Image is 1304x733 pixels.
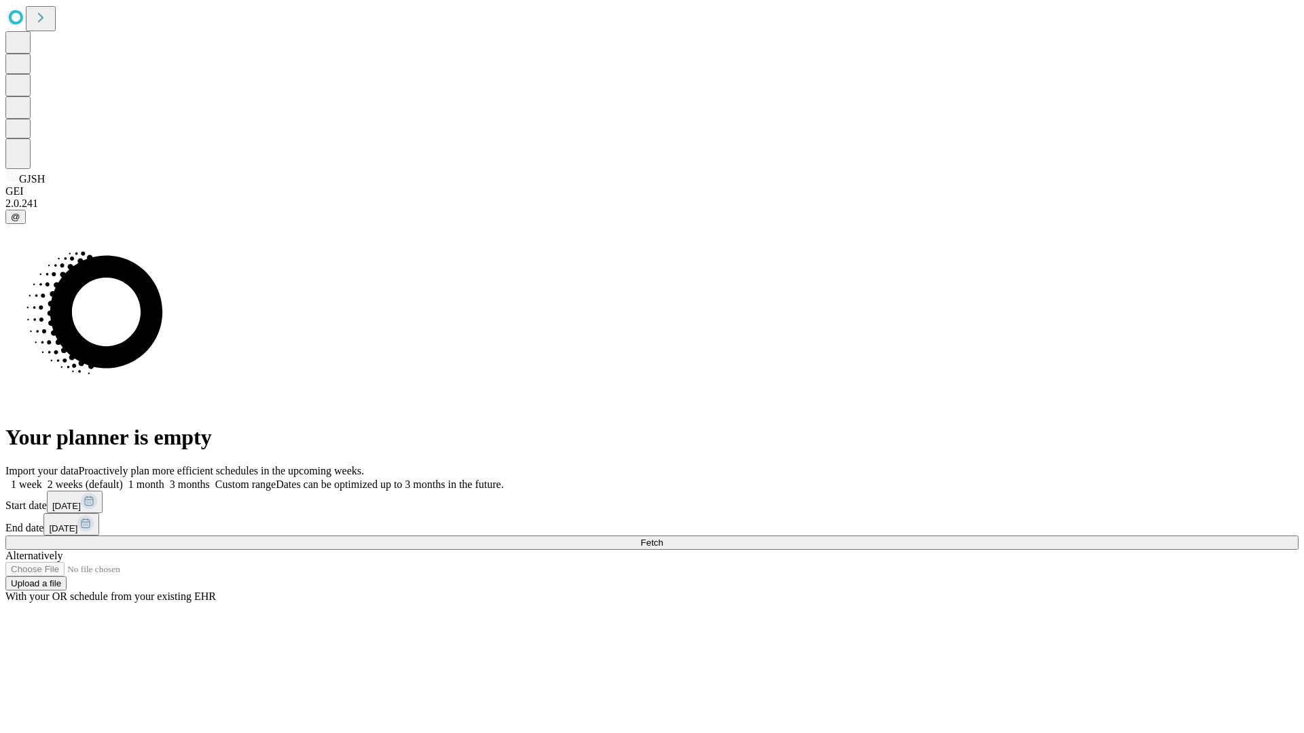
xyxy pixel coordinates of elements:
span: [DATE] [52,501,81,511]
span: GJSH [19,173,45,185]
div: 2.0.241 [5,198,1299,210]
span: Custom range [215,478,276,490]
span: Alternatively [5,550,62,561]
span: Dates can be optimized up to 3 months in the future. [276,478,503,490]
span: Fetch [640,538,663,548]
button: @ [5,210,26,224]
button: Upload a file [5,576,67,590]
button: [DATE] [43,513,99,535]
span: 2 weeks (default) [48,478,123,490]
span: 3 months [170,478,210,490]
button: [DATE] [47,491,103,513]
span: [DATE] [49,523,77,533]
div: Start date [5,491,1299,513]
span: With your OR schedule from your existing EHR [5,590,216,602]
button: Fetch [5,535,1299,550]
span: 1 week [11,478,42,490]
div: GEI [5,185,1299,198]
span: 1 month [128,478,164,490]
div: End date [5,513,1299,535]
span: Import your data [5,465,79,476]
span: Proactively plan more efficient schedules in the upcoming weeks. [79,465,364,476]
span: @ [11,212,20,222]
h1: Your planner is empty [5,425,1299,450]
